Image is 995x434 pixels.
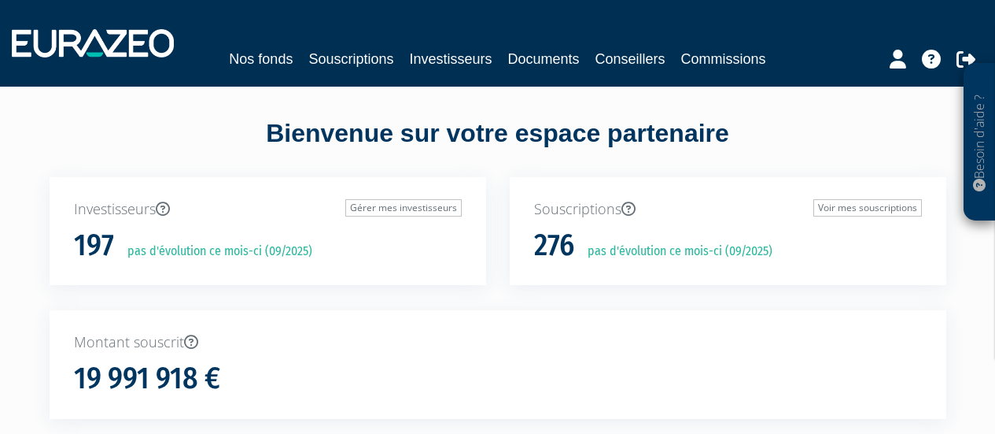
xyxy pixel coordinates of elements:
[74,332,922,353] p: Montant souscrit
[116,243,312,261] p: pas d'évolution ce mois-ci (09/2025)
[813,199,922,217] a: Voir mes souscriptions
[577,243,772,261] p: pas d'évolution ce mois-ci (09/2025)
[74,362,220,395] h1: 19 991 918 €
[38,116,958,177] div: Bienvenue sur votre espace partenaire
[74,199,462,220] p: Investisseurs
[971,72,989,213] p: Besoin d'aide ?
[534,229,574,262] h1: 276
[12,29,174,57] img: 1732889491-logotype_eurazeo_blanc_rvb.png
[534,199,922,220] p: Souscriptions
[409,48,492,70] a: Investisseurs
[229,48,293,70] a: Nos fonds
[681,48,766,70] a: Commissions
[508,48,580,70] a: Documents
[74,229,114,262] h1: 197
[308,48,393,70] a: Souscriptions
[345,199,462,217] a: Gérer mes investisseurs
[595,48,665,70] a: Conseillers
